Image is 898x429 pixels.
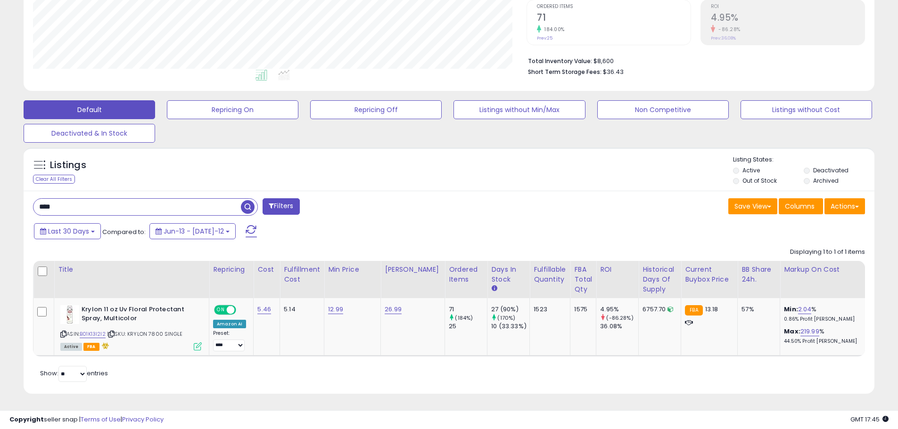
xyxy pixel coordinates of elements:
button: Columns [779,198,823,214]
b: Total Inventory Value: [528,57,592,65]
span: 2025-08-12 17:45 GMT [850,415,889,424]
div: Markup on Cost [784,265,865,275]
div: 1575 [574,305,589,314]
span: | SKU: KRYLON 7800 SINGLE [107,330,182,338]
label: Archived [813,177,839,185]
button: Listings without Min/Max [453,100,585,119]
a: Privacy Policy [122,415,164,424]
button: Filters [263,198,299,215]
span: Compared to: [102,227,146,236]
a: B01K13I2I2 [80,330,106,338]
span: Ordered Items [537,4,691,9]
a: 2.04 [798,305,812,314]
button: Repricing Off [310,100,442,119]
p: 44.50% Profit [PERSON_NAME] [784,338,862,345]
div: 71 [449,305,487,314]
small: 184.00% [541,26,565,33]
div: Cost [257,265,276,275]
div: Fulfillment Cost [284,265,320,284]
label: Deactivated [813,166,849,174]
button: Repricing On [167,100,298,119]
div: Preset: [213,330,246,351]
b: Krylon 11 oz Uv Floral Protectant Spray, Multicolor [82,305,196,325]
div: Fulfillable Quantity [534,265,566,284]
small: Prev: 36.08% [711,35,736,41]
span: ON [215,306,227,314]
div: BB Share 24h. [741,265,776,284]
div: % [784,327,862,345]
div: % [784,305,862,323]
div: Current Buybox Price [685,265,733,284]
button: Listings without Cost [741,100,872,119]
img: 41EWs6HaxiL._SL40_.jpg [60,305,79,324]
div: 57% [741,305,773,314]
b: Min: [784,305,798,314]
i: hazardous material [99,342,109,349]
div: Displaying 1 to 1 of 1 items [790,248,865,257]
span: Show: entries [40,369,108,378]
div: Clear All Filters [33,175,75,184]
span: Last 30 Days [48,227,89,236]
div: Min Price [328,265,377,275]
a: 5.46 [257,305,271,314]
span: FBA [83,343,99,351]
button: Jun-13 - [DATE]-12 [149,223,236,239]
button: Default [24,100,155,119]
div: Title [58,265,205,275]
button: Save View [728,198,777,214]
div: 4.95% [600,305,638,314]
div: 36.08% [600,322,638,331]
span: $36.43 [603,67,624,76]
h2: 71 [537,12,691,25]
div: FBA Total Qty [574,265,592,294]
a: Terms of Use [81,415,121,424]
span: ROI [711,4,865,9]
small: Prev: 25 [537,35,552,41]
h5: Listings [50,159,86,172]
div: 25 [449,322,487,331]
div: 10 (33.33%) [491,322,529,331]
div: Repricing [213,265,249,275]
span: OFF [235,306,250,314]
li: $8,600 [528,55,858,66]
span: 13.18 [705,305,718,314]
button: Actions [824,198,865,214]
strong: Copyright [9,415,44,424]
a: 26.99 [385,305,402,314]
div: 27 (90%) [491,305,529,314]
small: -86.28% [715,26,741,33]
span: Columns [785,202,815,211]
button: Non Competitive [597,100,729,119]
div: 5.14 [284,305,317,314]
div: Historical Days Of Supply [643,265,677,294]
div: 6757.70 [643,305,674,314]
label: Out of Stock [742,177,777,185]
th: The percentage added to the cost of goods (COGS) that forms the calculator for Min & Max prices. [780,261,870,298]
div: seller snap | | [9,415,164,424]
div: ROI [600,265,634,275]
b: Short Term Storage Fees: [528,68,601,76]
div: [PERSON_NAME] [385,265,441,275]
small: (-86.28%) [606,314,633,322]
span: All listings currently available for purchase on Amazon [60,343,82,351]
small: (170%) [497,314,515,322]
p: 0.86% Profit [PERSON_NAME] [784,316,862,323]
button: Deactivated & In Stock [24,124,155,143]
label: Active [742,166,760,174]
div: 1523 [534,305,563,314]
small: Days In Stock. [491,284,497,293]
div: ASIN: [60,305,202,349]
button: Last 30 Days [34,223,101,239]
div: Days In Stock [491,265,526,284]
span: Jun-13 - [DATE]-12 [164,227,224,236]
small: FBA [685,305,702,316]
h2: 4.95% [711,12,865,25]
div: Amazon AI [213,320,246,328]
a: 12.99 [328,305,343,314]
b: Max: [784,327,800,336]
p: Listing States: [733,155,874,164]
a: 219.99 [800,327,819,336]
div: Ordered Items [449,265,483,284]
small: (184%) [455,314,473,322]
